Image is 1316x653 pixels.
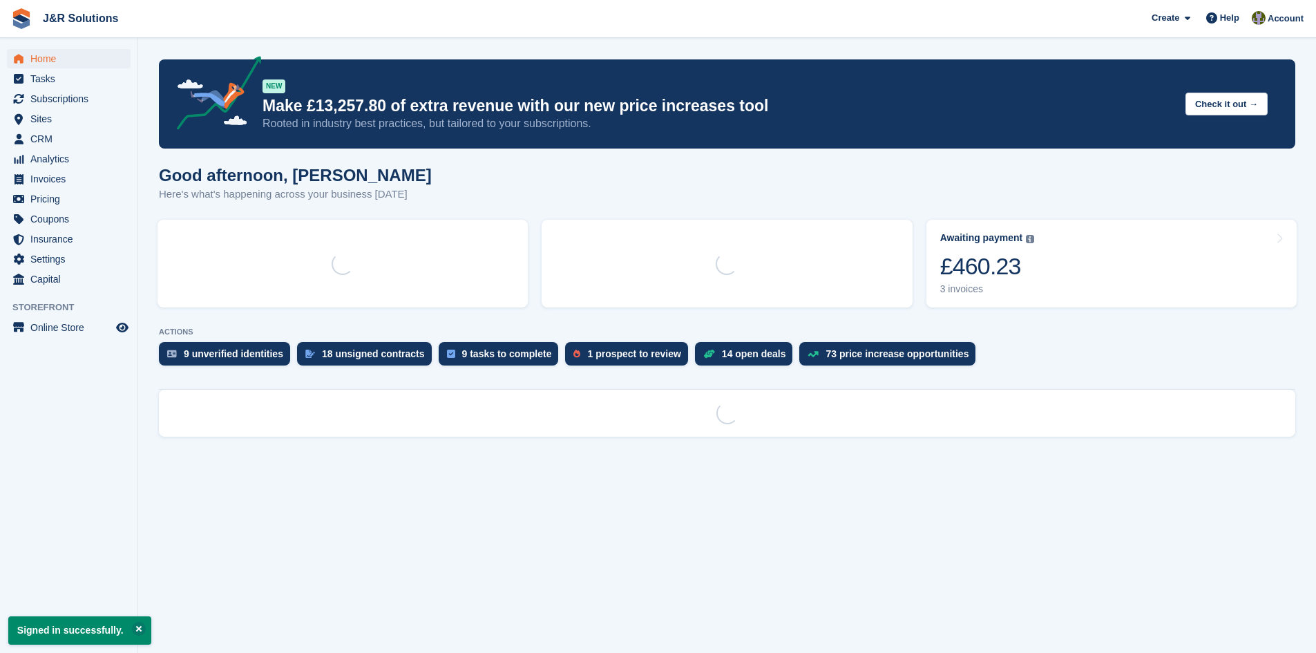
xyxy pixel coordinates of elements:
[30,129,113,149] span: CRM
[159,187,432,202] p: Here's what's happening across your business [DATE]
[159,166,432,184] h1: Good afternoon, [PERSON_NAME]
[7,318,131,337] a: menu
[7,209,131,229] a: menu
[940,232,1023,244] div: Awaiting payment
[12,301,137,314] span: Storefront
[37,7,124,30] a: J&R Solutions
[565,342,694,372] a: 1 prospect to review
[7,49,131,68] a: menu
[1185,93,1268,115] button: Check it out →
[926,220,1297,307] a: Awaiting payment £460.23 3 invoices
[1252,11,1266,25] img: Chris Dell
[447,350,455,358] img: task-75834270c22a3079a89374b754ae025e5fb1db73e45f91037f5363f120a921f8.svg
[30,189,113,209] span: Pricing
[1026,235,1034,243] img: icon-info-grey-7440780725fd019a000dd9b08b2336e03edf1995a4989e88bcd33f0948082b44.svg
[462,348,552,359] div: 9 tasks to complete
[7,269,131,289] a: menu
[703,349,715,359] img: deal-1b604bf984904fb50ccaf53a9ad4b4a5d6e5aea283cecdc64d6e3604feb123c2.svg
[159,328,1295,337] p: ACTIONS
[7,69,131,88] a: menu
[30,229,113,249] span: Insurance
[940,252,1035,281] div: £460.23
[587,348,680,359] div: 1 prospect to review
[7,249,131,269] a: menu
[799,342,982,372] a: 73 price increase opportunities
[7,129,131,149] a: menu
[263,79,285,93] div: NEW
[1268,12,1304,26] span: Account
[167,350,177,358] img: verify_identity-adf6edd0f0f0b5bbfe63781bf79b02c33cf7c696d77639b501bdc392416b5a36.svg
[826,348,969,359] div: 73 price increase opportunities
[7,169,131,189] a: menu
[7,149,131,169] a: menu
[7,89,131,108] a: menu
[297,342,439,372] a: 18 unsigned contracts
[30,318,113,337] span: Online Store
[322,348,425,359] div: 18 unsigned contracts
[1220,11,1239,25] span: Help
[30,249,113,269] span: Settings
[439,342,566,372] a: 9 tasks to complete
[11,8,32,29] img: stora-icon-8386f47178a22dfd0bd8f6a31ec36ba5ce8667c1dd55bd0f319d3a0aa187defe.svg
[30,149,113,169] span: Analytics
[1152,11,1179,25] span: Create
[695,342,800,372] a: 14 open deals
[940,283,1035,295] div: 3 invoices
[263,116,1174,131] p: Rooted in industry best practices, but tailored to your subscriptions.
[7,189,131,209] a: menu
[165,56,262,135] img: price-adjustments-announcement-icon-8257ccfd72463d97f412b2fc003d46551f7dbcb40ab6d574587a9cd5c0d94...
[7,109,131,129] a: menu
[30,49,113,68] span: Home
[30,169,113,189] span: Invoices
[30,209,113,229] span: Coupons
[30,89,113,108] span: Subscriptions
[573,350,580,358] img: prospect-51fa495bee0391a8d652442698ab0144808aea92771e9ea1ae160a38d050c398.svg
[30,109,113,129] span: Sites
[8,616,151,645] p: Signed in successfully.
[114,319,131,336] a: Preview store
[722,348,786,359] div: 14 open deals
[184,348,283,359] div: 9 unverified identities
[808,351,819,357] img: price_increase_opportunities-93ffe204e8149a01c8c9dc8f82e8f89637d9d84a8eef4429ea346261dce0b2c0.svg
[7,229,131,249] a: menu
[30,69,113,88] span: Tasks
[159,342,297,372] a: 9 unverified identities
[30,269,113,289] span: Capital
[263,96,1174,116] p: Make £13,257.80 of extra revenue with our new price increases tool
[305,350,315,358] img: contract_signature_icon-13c848040528278c33f63329250d36e43548de30e8caae1d1a13099fd9432cc5.svg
